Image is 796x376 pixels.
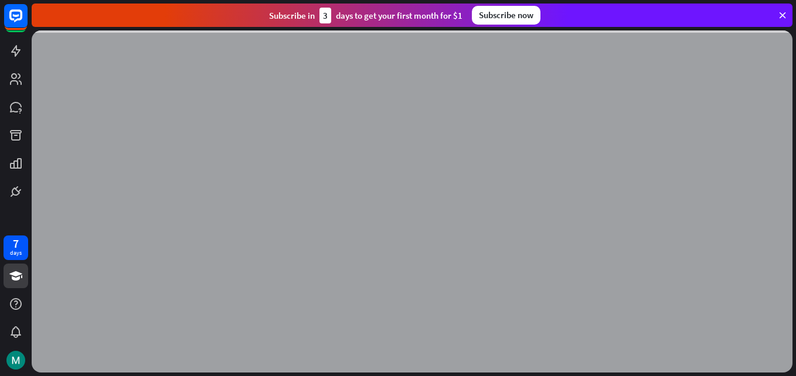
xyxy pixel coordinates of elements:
a: 7 days [4,235,28,260]
div: Subscribe now [472,6,540,25]
div: days [10,249,22,257]
div: 7 [13,238,19,249]
div: 3 [319,8,331,23]
div: Subscribe in days to get your first month for $1 [269,8,462,23]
